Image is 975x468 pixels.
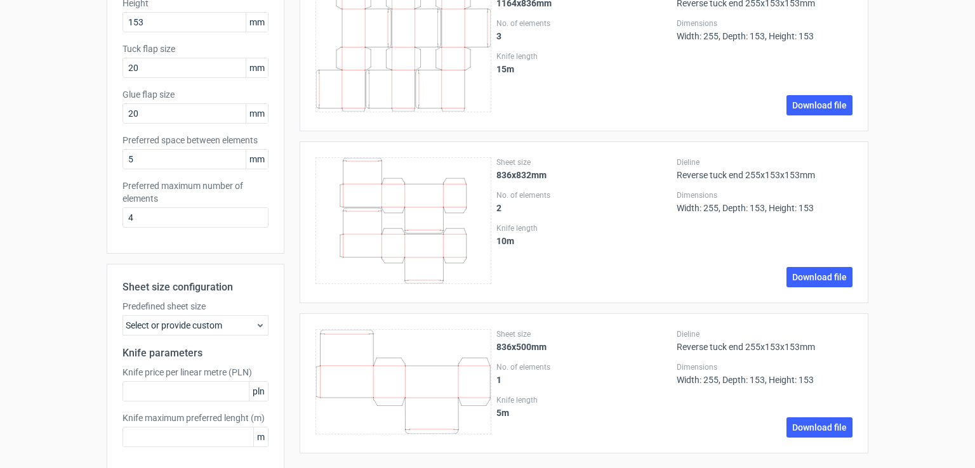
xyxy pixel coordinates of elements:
span: mm [246,58,268,77]
label: Tuck flap size [123,42,269,55]
strong: 1 [496,375,501,385]
div: Width: 255, Depth: 153, Height: 153 [677,190,852,213]
span: pln [249,382,268,401]
span: mm [246,150,268,169]
div: Width: 255, Depth: 153, Height: 153 [677,18,852,41]
label: Sheet size [496,157,672,167]
label: Knife length [496,395,672,405]
label: Dieline [677,329,852,339]
span: mm [246,13,268,32]
a: Download file [786,417,852,438]
label: Glue flap size [123,88,269,101]
strong: 836x832mm [496,170,547,180]
label: No. of elements [496,18,672,29]
h2: Sheet size configuration [123,280,269,295]
strong: 5 m [496,408,509,418]
div: Reverse tuck end 255x153x153mm [677,157,852,180]
strong: 2 [496,203,501,213]
a: Download file [786,267,852,287]
label: Dimensions [677,362,852,372]
strong: 836x500mm [496,342,547,352]
label: Knife length [496,223,672,233]
div: Width: 255, Depth: 153, Height: 153 [677,362,852,385]
span: mm [246,104,268,123]
label: Predefined sheet size [123,300,269,313]
label: No. of elements [496,362,672,372]
div: Reverse tuck end 255x153x153mm [677,329,852,352]
label: Dieline [677,157,852,167]
label: Knife length [496,51,672,62]
h2: Knife parameters [123,346,269,361]
label: Knife maximum preferred lenght (m) [123,412,269,424]
label: Knife price per linear metre (PLN) [123,366,269,379]
label: Preferred maximum number of elements [123,179,269,205]
span: m [253,427,268,446]
strong: 10 m [496,236,514,246]
label: Dimensions [677,190,852,200]
strong: 3 [496,31,501,41]
label: No. of elements [496,190,672,200]
label: Preferred space between elements [123,134,269,146]
label: Sheet size [496,329,672,339]
label: Dimensions [677,18,852,29]
a: Download file [786,95,852,115]
div: Select or provide custom [123,315,269,335]
strong: 15 m [496,64,514,74]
